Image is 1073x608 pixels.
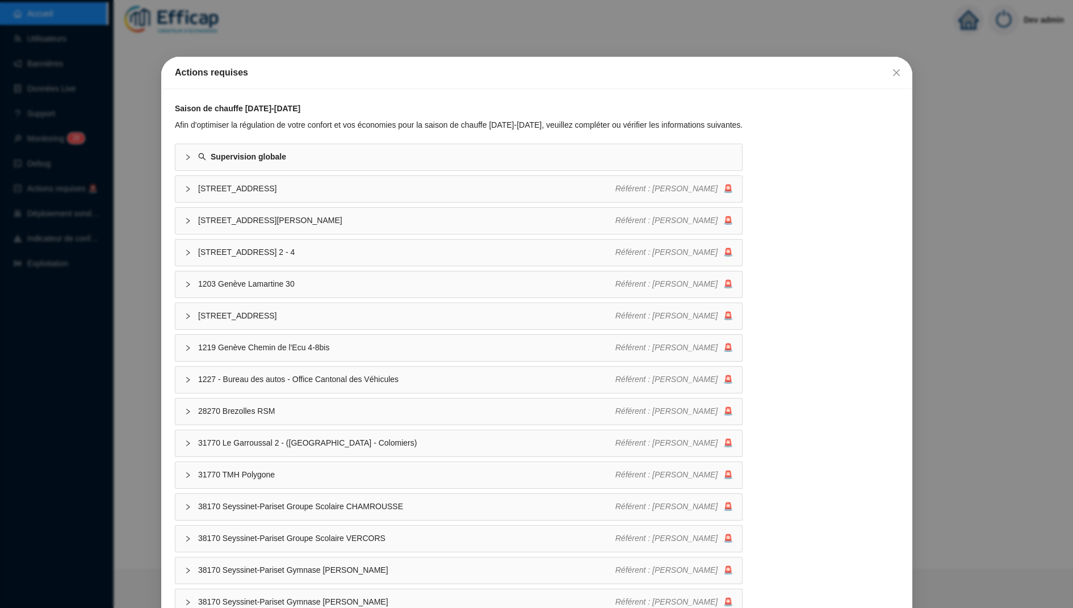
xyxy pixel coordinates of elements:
[198,596,615,608] span: 38170 Seyssinet-Pariset Gymnase [PERSON_NAME]
[615,278,733,290] div: 🚨
[198,564,615,576] span: 38170 Seyssinet-Pariset Gymnase [PERSON_NAME]
[615,279,718,288] span: Référent : [PERSON_NAME]
[198,215,615,227] span: [STREET_ADDRESS][PERSON_NAME]
[198,183,615,195] span: [STREET_ADDRESS]
[615,469,733,481] div: 🚨
[185,249,191,256] span: collapsed
[185,567,191,574] span: collapsed
[198,246,615,258] span: [STREET_ADDRESS] 2 - 4
[211,152,286,161] strong: Supervision globale
[615,437,733,449] div: 🚨
[615,343,718,352] span: Référent : [PERSON_NAME]
[615,534,718,543] span: Référent : [PERSON_NAME]
[615,406,718,416] span: Référent : [PERSON_NAME]
[185,408,191,415] span: collapsed
[615,375,718,384] span: Référent : [PERSON_NAME]
[615,405,733,417] div: 🚨
[198,153,206,161] span: search
[175,240,742,266] div: [STREET_ADDRESS] 2 - 4Référent : [PERSON_NAME]🚨
[185,217,191,224] span: collapsed
[198,469,615,481] span: 31770 TMH Polygone
[615,532,733,544] div: 🚨
[198,374,615,385] span: 1227 - Bureau des autos - Office Cantonal des Véhicules
[615,597,718,606] span: Référent : [PERSON_NAME]
[615,248,718,257] span: Référent : [PERSON_NAME]
[615,565,718,575] span: Référent : [PERSON_NAME]
[175,430,742,456] div: 31770 Le Garroussal 2 - ([GEOGRAPHIC_DATA] - Colomiers)Référent : [PERSON_NAME]🚨
[185,472,191,479] span: collapsed
[175,208,742,234] div: [STREET_ADDRESS][PERSON_NAME]Référent : [PERSON_NAME]🚨
[185,154,191,161] span: collapsed
[185,504,191,510] span: collapsed
[185,535,191,542] span: collapsed
[615,215,733,227] div: 🚨
[615,502,718,511] span: Référent : [PERSON_NAME]
[185,376,191,383] span: collapsed
[892,68,901,77] span: close
[615,374,733,385] div: 🚨
[175,557,742,584] div: 38170 Seyssinet-Pariset Gymnase [PERSON_NAME]Référent : [PERSON_NAME]🚨
[185,281,191,288] span: collapsed
[175,271,742,297] div: 1203 Genève Lamartine 30Référent : [PERSON_NAME]🚨
[198,342,615,354] span: 1219 Genève Chemin de l'Ecu 4-8bis
[185,345,191,351] span: collapsed
[198,310,615,322] span: [STREET_ADDRESS]
[198,501,615,513] span: 38170 Seyssinet-Pariset Groupe Scolaire CHAMROUSSE
[615,596,733,608] div: 🚨
[615,564,733,576] div: 🚨
[198,278,615,290] span: 1203 Genève Lamartine 30
[175,303,742,329] div: [STREET_ADDRESS]Référent : [PERSON_NAME]🚨
[887,64,906,82] button: Close
[615,501,733,513] div: 🚨
[615,184,718,193] span: Référent : [PERSON_NAME]
[175,335,742,361] div: 1219 Genève Chemin de l'Ecu 4-8bisRéférent : [PERSON_NAME]🚨
[198,532,615,544] span: 38170 Seyssinet-Pariset Groupe Scolaire VERCORS
[175,526,742,552] div: 38170 Seyssinet-Pariset Groupe Scolaire VERCORSRéférent : [PERSON_NAME]🚨
[615,342,733,354] div: 🚨
[175,119,743,131] div: Afin d'optimiser la régulation de votre confort et vos économies pour la saison de chauffe [DATE]...
[185,440,191,447] span: collapsed
[175,367,742,393] div: 1227 - Bureau des autos - Office Cantonal des VéhiculesRéférent : [PERSON_NAME]🚨
[615,438,718,447] span: Référent : [PERSON_NAME]
[185,313,191,320] span: collapsed
[615,183,733,195] div: 🚨
[615,470,718,479] span: Référent : [PERSON_NAME]
[175,176,742,202] div: [STREET_ADDRESS]Référent : [PERSON_NAME]🚨
[198,405,615,417] span: 28270 Brezolles RSM
[175,104,300,113] strong: Saison de chauffe [DATE]-[DATE]
[175,462,742,488] div: 31770 TMH PolygoneRéférent : [PERSON_NAME]🚨
[185,186,191,192] span: collapsed
[615,310,733,322] div: 🚨
[175,494,742,520] div: 38170 Seyssinet-Pariset Groupe Scolaire CHAMROUSSERéférent : [PERSON_NAME]🚨
[198,437,615,449] span: 31770 Le Garroussal 2 - ([GEOGRAPHIC_DATA] - Colomiers)
[175,66,899,79] div: Actions requises
[615,311,718,320] span: Référent : [PERSON_NAME]
[185,599,191,606] span: collapsed
[615,246,733,258] div: 🚨
[175,144,742,170] div: Supervision globale
[175,399,742,425] div: 28270 Brezolles RSMRéférent : [PERSON_NAME]🚨
[887,68,906,77] span: Fermer
[615,216,718,225] span: Référent : [PERSON_NAME]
